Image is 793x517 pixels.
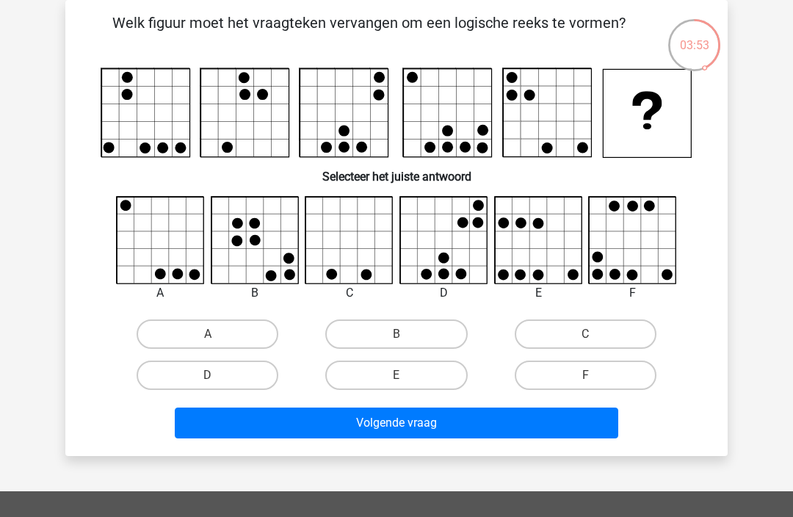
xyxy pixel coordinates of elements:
div: E [483,284,594,302]
div: A [105,284,216,302]
div: F [577,284,688,302]
div: C [294,284,405,302]
label: B [325,319,467,349]
div: D [388,284,499,302]
button: Volgende vraag [175,408,619,438]
label: F [515,361,656,390]
label: A [137,319,278,349]
label: C [515,319,656,349]
label: E [325,361,467,390]
h6: Selecteer het juiste antwoord [89,158,704,184]
div: B [200,284,311,302]
div: 03:53 [667,18,722,54]
label: D [137,361,278,390]
p: Welk figuur moet het vraagteken vervangen om een logische reeks te vormen? [89,12,649,56]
